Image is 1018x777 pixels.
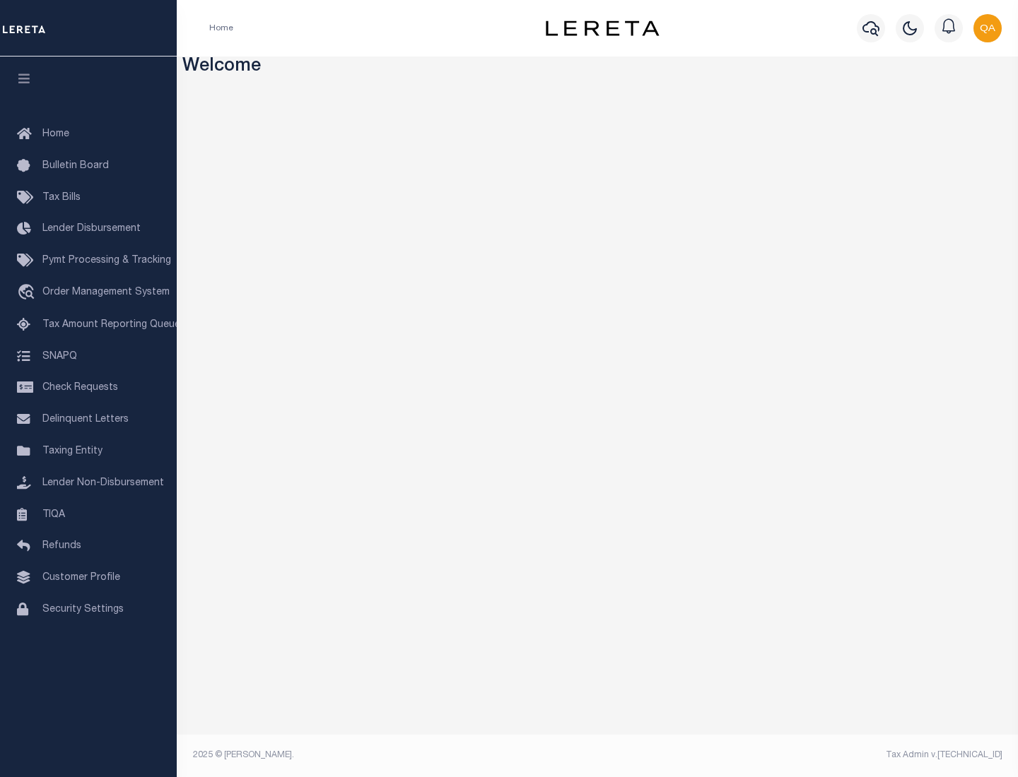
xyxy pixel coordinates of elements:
span: Bulletin Board [42,161,109,171]
h3: Welcome [182,57,1013,78]
span: SNAPQ [42,351,77,361]
span: Lender Disbursement [42,224,141,234]
span: Check Requests [42,383,118,393]
span: TIQA [42,509,65,519]
img: logo-dark.svg [546,20,659,36]
span: Lender Non-Disbursement [42,478,164,488]
div: 2025 © [PERSON_NAME]. [182,749,598,761]
span: Security Settings [42,605,124,615]
li: Home [209,22,233,35]
span: Home [42,129,69,139]
span: Tax Bills [42,193,81,203]
span: Pymt Processing & Tracking [42,256,171,266]
span: Taxing Entity [42,446,103,456]
i: travel_explore [17,284,40,302]
span: Tax Amount Reporting Queue [42,320,180,330]
img: svg+xml;base64,PHN2ZyB4bWxucz0iaHR0cDovL3d3dy53My5vcmcvMjAwMC9zdmciIHBvaW50ZXItZXZlbnRzPSJub25lIi... [973,14,1002,42]
span: Delinquent Letters [42,415,129,425]
span: Customer Profile [42,573,120,583]
span: Refunds [42,541,81,551]
div: Tax Admin v.[TECHNICAL_ID] [608,749,1002,761]
span: Order Management System [42,287,170,297]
